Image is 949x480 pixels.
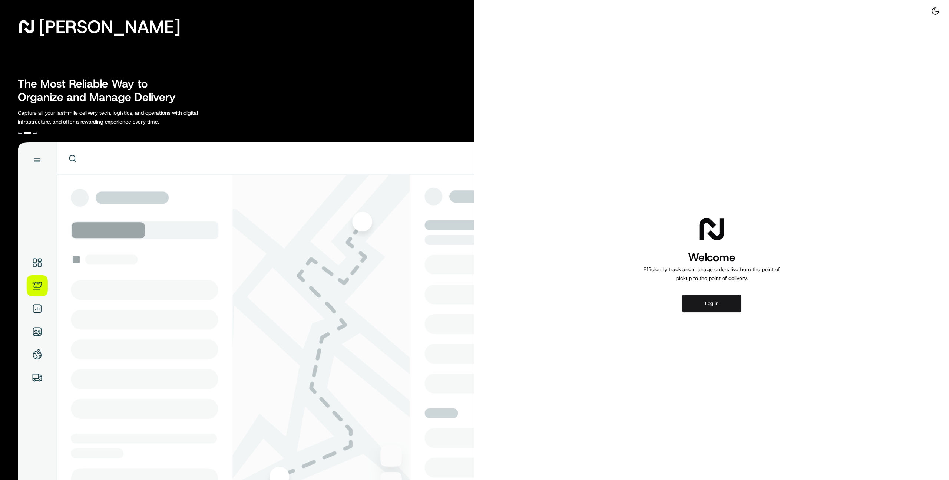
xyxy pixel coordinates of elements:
span: [PERSON_NAME] [39,19,181,34]
h2: The Most Reliable Way to Organize and Manage Delivery [18,77,184,104]
p: Capture all your last-mile delivery tech, logistics, and operations with digital infrastructure, ... [18,108,231,126]
p: Efficiently track and manage orders live from the point of pickup to the point of delivery. [641,265,783,283]
button: Log in [682,295,741,312]
h1: Welcome [641,250,783,265]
